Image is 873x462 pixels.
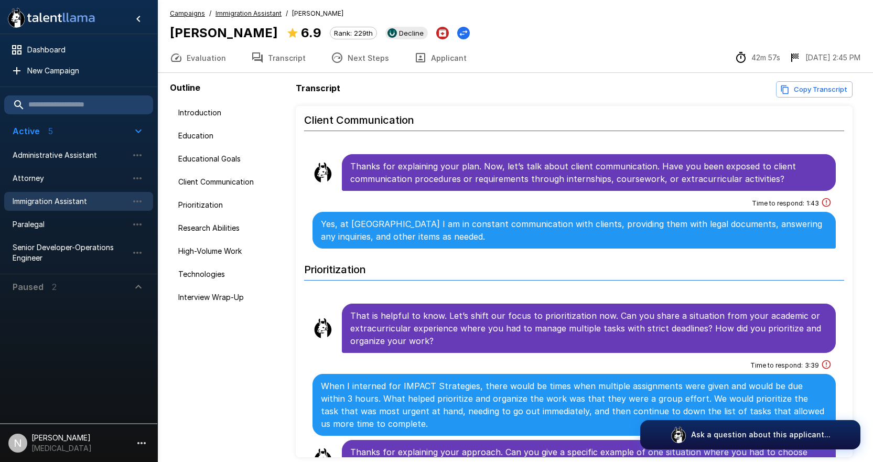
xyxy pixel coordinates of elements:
b: 6.9 [301,25,321,40]
img: llama_clean.png [312,162,333,183]
p: Thanks for explaining your plan. Now, let’s talk about client communication. Have you been expose... [350,160,827,185]
span: Prioritization [178,200,283,210]
div: Client Communication [170,173,292,191]
div: Education [170,126,292,145]
span: Decline [395,29,428,37]
span: Introduction [178,108,283,118]
div: Research Abilities [170,219,292,238]
button: Applicant [402,43,479,72]
span: Client Communication [178,177,283,187]
div: Educational Goals [170,149,292,168]
button: Archive Applicant [436,27,449,39]
div: This answer took longer than usual and could be a sign of cheating [821,197,832,210]
p: Ask a question about this applicant... [691,429,831,440]
b: Outline [170,82,200,93]
img: logo_glasses@2x.png [670,426,687,443]
span: Time to respond : [750,360,803,371]
div: This answer took longer than usual and could be a sign of cheating [821,359,832,372]
div: Technologies [170,265,292,284]
b: Transcript [296,83,340,93]
button: Ask a question about this applicant... [640,420,860,449]
p: Yes, at [GEOGRAPHIC_DATA] I am in constant communication with clients, providing them with legal ... [321,218,827,243]
p: [DATE] 2:45 PM [805,52,860,63]
button: Copy transcript [776,81,853,98]
span: Education [178,131,283,141]
span: [PERSON_NAME] [292,8,343,19]
h6: Prioritization [304,253,844,281]
div: The time between starting and completing the interview [735,51,780,64]
span: Research Abilities [178,223,283,233]
p: 42m 57s [751,52,780,63]
span: Technologies [178,269,283,280]
span: / [286,8,288,19]
u: Campaigns [170,9,205,17]
p: When I interned for IMPACT Strategies, there would be times when multiple assignments were given ... [321,380,827,430]
div: Prioritization [170,196,292,214]
span: Rank: 229th [330,29,376,37]
span: 3 : 39 [805,360,819,371]
button: Change Stage [457,27,470,39]
button: Transcript [239,43,318,72]
div: Introduction [170,103,292,122]
div: High-Volume Work [170,242,292,261]
div: The date and time when the interview was completed [789,51,860,64]
img: ukg_logo.jpeg [387,28,397,38]
b: [PERSON_NAME] [170,25,278,40]
p: That is helpful to know. Let’s shift our focus to prioritization now. Can you share a situation f... [350,309,827,347]
u: Immigration Assistant [215,9,282,17]
span: Educational Goals [178,154,283,164]
img: llama_clean.png [312,318,333,339]
span: / [209,8,211,19]
div: View profile in UKG [385,27,428,39]
div: Interview Wrap-Up [170,288,292,307]
h6: Client Communication [304,103,844,131]
span: High-Volume Work [178,246,283,256]
span: Interview Wrap-Up [178,292,283,303]
span: 1 : 43 [806,198,819,209]
button: Next Steps [318,43,402,72]
span: Time to respond : [752,198,804,209]
button: Evaluation [157,43,239,72]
